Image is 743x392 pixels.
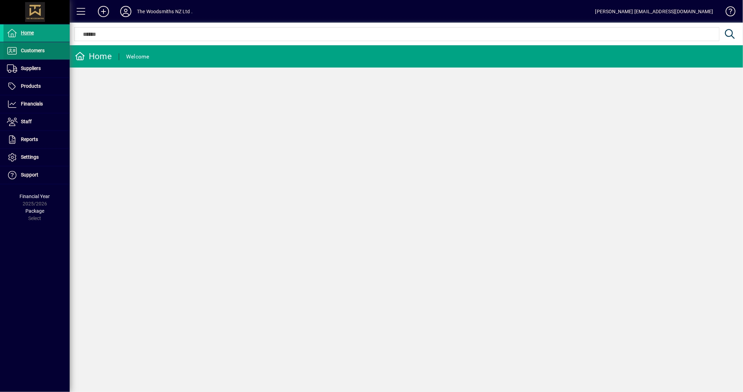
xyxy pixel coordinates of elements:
[3,42,70,60] a: Customers
[115,5,137,18] button: Profile
[21,172,38,178] span: Support
[21,101,43,107] span: Financials
[21,83,41,89] span: Products
[3,166,70,184] a: Support
[3,60,70,77] a: Suppliers
[21,136,38,142] span: Reports
[20,194,50,199] span: Financial Year
[126,51,149,62] div: Welcome
[25,208,44,214] span: Package
[720,1,734,24] a: Knowledge Base
[75,51,112,62] div: Home
[595,6,713,17] div: [PERSON_NAME] [EMAIL_ADDRESS][DOMAIN_NAME]
[21,119,32,124] span: Staff
[21,154,39,160] span: Settings
[3,95,70,113] a: Financials
[137,6,193,17] div: The Woodsmiths NZ Ltd .
[3,78,70,95] a: Products
[3,149,70,166] a: Settings
[21,30,34,36] span: Home
[92,5,115,18] button: Add
[3,113,70,131] a: Staff
[21,65,41,71] span: Suppliers
[3,131,70,148] a: Reports
[21,48,45,53] span: Customers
